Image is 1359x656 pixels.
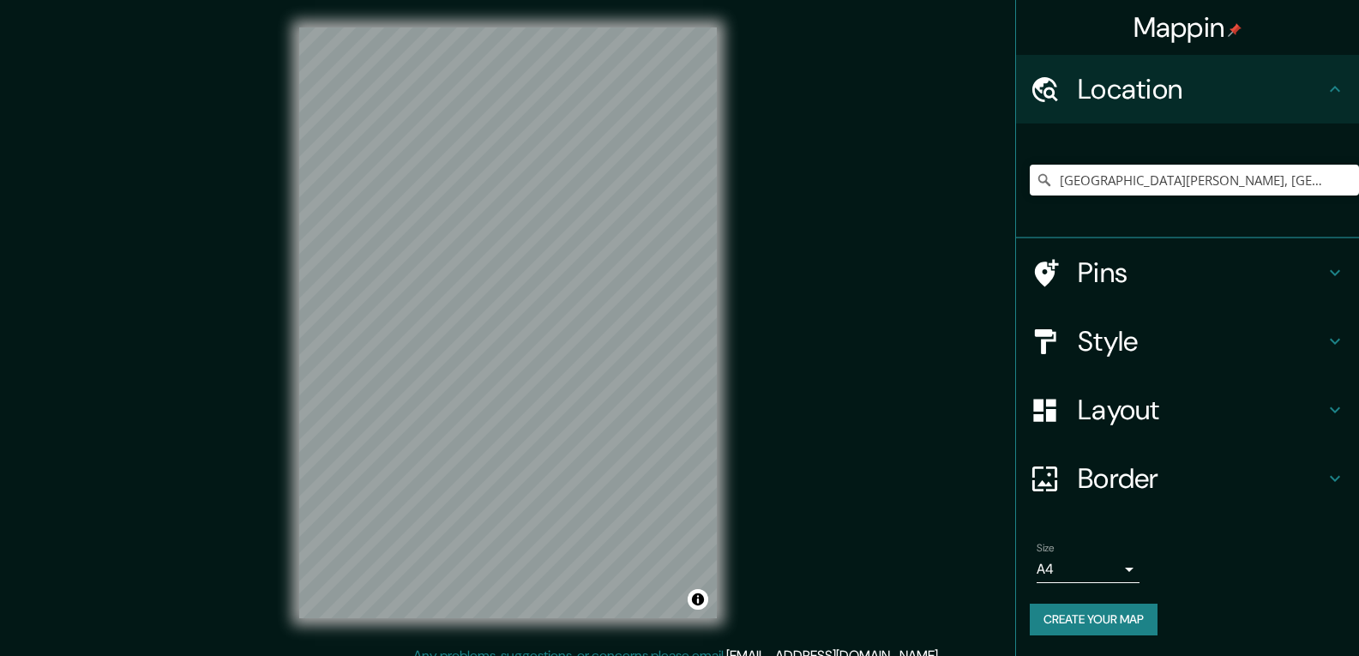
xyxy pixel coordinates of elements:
[1016,444,1359,513] div: Border
[1016,376,1359,444] div: Layout
[1134,10,1242,45] h4: Mappin
[1228,23,1242,37] img: pin-icon.png
[1078,256,1325,290] h4: Pins
[299,27,717,618] canvas: Map
[688,589,708,610] button: Toggle attribution
[1078,393,1325,427] h4: Layout
[1016,238,1359,307] div: Pins
[1030,604,1158,635] button: Create your map
[1030,165,1359,196] input: Pick your city or area
[1037,541,1055,556] label: Size
[1037,556,1140,583] div: A4
[1206,589,1340,637] iframe: Help widget launcher
[1016,307,1359,376] div: Style
[1078,324,1325,358] h4: Style
[1016,55,1359,123] div: Location
[1078,461,1325,496] h4: Border
[1078,72,1325,106] h4: Location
